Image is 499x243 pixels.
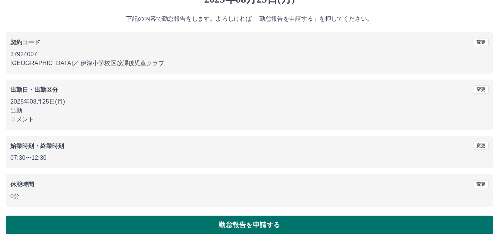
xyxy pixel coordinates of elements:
[10,97,489,106] p: 2025年08月25日(月)
[10,59,489,68] p: [GEOGRAPHIC_DATA] ／ 伊深小学校区放課後児童クラブ
[10,50,489,59] p: 37924007
[10,153,489,162] p: 07:30 〜 12:30
[473,142,489,150] button: 変更
[10,115,489,124] p: コメント:
[473,38,489,46] button: 変更
[10,39,40,45] b: 契約コード
[10,181,34,188] b: 休憩時間
[10,106,489,115] p: 出勤
[473,85,489,94] button: 変更
[6,14,493,23] p: 下記の内容で勤怠報告をします。よろしければ 「勤怠報告を申請する」を押してください。
[10,87,58,93] b: 出勤日・出勤区分
[10,143,64,149] b: 始業時刻・終業時刻
[6,216,493,234] button: 勤怠報告を申請する
[473,180,489,188] button: 変更
[10,192,489,201] p: 0分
